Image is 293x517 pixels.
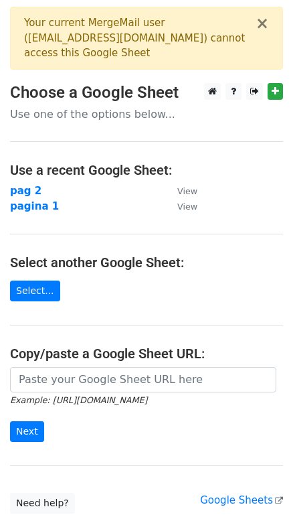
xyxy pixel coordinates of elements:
[10,254,283,271] h4: Select another Google Sheet:
[256,15,269,31] button: ×
[10,162,283,178] h4: Use a recent Google Sheet:
[10,83,283,102] h3: Choose a Google Sheet
[10,493,75,514] a: Need help?
[10,107,283,121] p: Use one of the options below...
[177,186,197,196] small: View
[10,421,44,442] input: Next
[164,185,197,197] a: View
[164,200,197,212] a: View
[10,200,59,212] a: pagina 1
[200,494,283,506] a: Google Sheets
[177,202,197,212] small: View
[10,185,41,197] a: pag 2
[10,395,147,405] small: Example: [URL][DOMAIN_NAME]
[10,281,60,301] a: Select...
[10,346,283,362] h4: Copy/paste a Google Sheet URL:
[10,367,276,392] input: Paste your Google Sheet URL here
[24,15,256,61] div: Your current MergeMail user ( [EMAIL_ADDRESS][DOMAIN_NAME] ) cannot access this Google Sheet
